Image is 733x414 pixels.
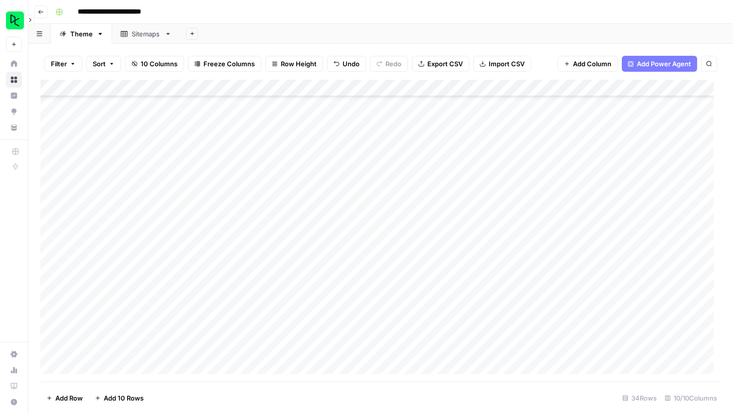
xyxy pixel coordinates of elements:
button: Sort [86,56,121,72]
button: Import CSV [473,56,531,72]
button: Add Column [557,56,618,72]
button: Add Power Agent [622,56,697,72]
span: Filter [51,59,67,69]
a: Your Data [6,120,22,136]
a: Opportunities [6,104,22,120]
span: Add 10 Rows [104,393,144,403]
div: 10/10 Columns [661,390,721,406]
span: Import CSV [489,59,525,69]
button: Add 10 Rows [89,390,150,406]
button: Redo [370,56,408,72]
div: Theme [70,29,93,39]
a: Sitemaps [112,24,180,44]
span: Row Height [281,59,317,69]
a: Usage [6,362,22,378]
a: Browse [6,72,22,88]
button: Undo [327,56,366,72]
img: DataCamp Logo [6,11,24,29]
a: Settings [6,346,22,362]
span: Undo [343,59,360,69]
a: Learning Hub [6,378,22,394]
button: 10 Columns [125,56,184,72]
span: Add Column [573,59,611,69]
button: Add Row [40,390,89,406]
span: Redo [385,59,401,69]
a: Theme [51,24,112,44]
div: 34 Rows [618,390,661,406]
span: Add Power Agent [637,59,691,69]
button: Filter [44,56,82,72]
a: Insights [6,88,22,104]
a: Home [6,56,22,72]
span: 10 Columns [141,59,178,69]
button: Help + Support [6,394,22,410]
div: Sitemaps [132,29,161,39]
span: Export CSV [427,59,463,69]
button: Freeze Columns [188,56,261,72]
span: Sort [93,59,106,69]
button: Export CSV [412,56,469,72]
button: Row Height [265,56,323,72]
button: Workspace: DataCamp [6,8,22,33]
span: Freeze Columns [203,59,255,69]
span: Add Row [55,393,83,403]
